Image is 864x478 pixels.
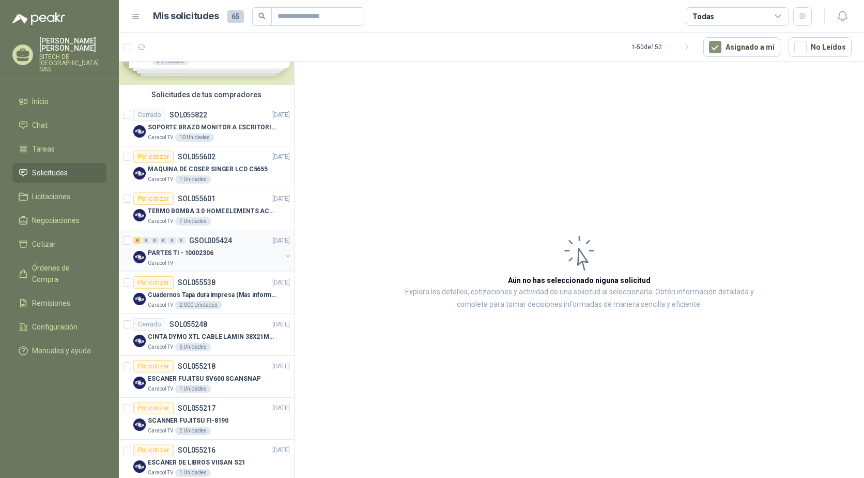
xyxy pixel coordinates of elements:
[32,167,68,178] span: Solicitudes
[12,115,106,135] a: Chat
[12,234,106,254] a: Cotizar
[148,123,276,132] p: SOPORTE BRAZO MONITOR A ESCRITORIO NBF80
[133,276,174,289] div: Por cotizar
[12,139,106,159] a: Tareas
[32,297,70,309] span: Remisiones
[39,54,106,72] p: SITECH DE [GEOGRAPHIC_DATA] SAS
[119,314,294,356] a: CerradoSOL055248[DATE] Company LogoCINTA DYMO XTL CABLE LAMIN 38X21MMBLANCOCaracol TV6 Unidades
[178,446,215,454] p: SOL055216
[133,402,174,414] div: Por cotizar
[148,301,173,309] p: Caracol TV
[148,217,173,226] p: Caracol TV
[175,175,211,184] div: 1 Unidades
[178,363,215,370] p: SOL055218
[258,12,266,20] span: search
[175,427,211,435] div: 2 Unidades
[272,110,290,120] p: [DATE]
[133,377,146,389] img: Company Logo
[272,404,290,413] p: [DATE]
[32,215,80,226] span: Negociaciones
[272,320,290,330] p: [DATE]
[32,191,70,202] span: Licitaciones
[119,398,294,440] a: Por cotizarSOL055217[DATE] Company LogoSCANNER FUJITSU FI-8190Caracol TV2 Unidades
[148,175,173,184] p: Caracol TV
[272,362,290,371] p: [DATE]
[272,194,290,204] p: [DATE]
[189,237,232,244] p: GSOL005424
[119,272,294,314] a: Por cotizarSOL055538[DATE] Company LogoCuadernos Tapa dura impresa (Mas informacion en el adjunto...
[148,385,173,393] p: Caracol TV
[12,12,65,25] img: Logo peakr
[32,345,91,356] span: Manuales y ayuda
[133,335,146,347] img: Company Logo
[133,360,174,372] div: Por cotizar
[148,165,268,174] p: MAQUINA DE COSER SINGER LCD C5655
[12,341,106,361] a: Manuales y ayuda
[32,321,78,333] span: Configuración
[148,458,245,468] p: ESCÁNER DE LIBROS VIISAN S21
[12,211,106,230] a: Negociaciones
[151,237,159,244] div: 0
[12,293,106,313] a: Remisiones
[133,251,146,263] img: Company Logo
[142,237,150,244] div: 0
[178,153,215,160] p: SOL055602
[175,385,211,393] div: 1 Unidades
[12,92,106,111] a: Inicio
[398,286,761,311] p: Explora los detalles, cotizaciones y actividad de una solicitud al seleccionarla. Obtén informaci...
[153,9,219,24] h1: Mis solicitudes
[148,259,173,267] p: Caracol TV
[178,195,215,202] p: SOL055601
[119,85,294,104] div: Solicitudes de tus compradores
[169,111,207,118] p: SOL055822
[119,104,294,146] a: CerradoSOL055822[DATE] Company LogoSOPORTE BRAZO MONITOR A ESCRITORIO NBF80Caracol TV10 Unidades
[272,278,290,288] p: [DATE]
[631,39,695,55] div: 1 - 50 de 152
[119,146,294,188] a: Por cotizarSOL055602[DATE] Company LogoMAQUINA DE COSER SINGER LCD C5655Caracol TV1 Unidades
[175,217,211,226] div: 7 Unidades
[272,236,290,246] p: [DATE]
[272,152,290,162] p: [DATE]
[133,109,165,121] div: Cerrado
[148,343,173,351] p: Caracol TV
[133,237,141,244] div: 8
[119,356,294,398] a: Por cotizarSOL055218[DATE] Company LogoESCANER FUJITSU SV600 SCANSNAPCaracol TV1 Unidades
[703,37,780,57] button: Asignado a mi
[133,151,174,163] div: Por cotizar
[32,96,49,107] span: Inicio
[175,469,211,477] div: 1 Unidades
[148,469,173,477] p: Caracol TV
[175,133,214,142] div: 10 Unidades
[133,293,146,305] img: Company Logo
[12,317,106,337] a: Configuración
[32,143,55,155] span: Tareas
[148,416,228,426] p: SCANNER FUJITSU FI-8190
[133,167,146,180] img: Company Logo
[133,125,146,138] img: Company Logo
[133,192,174,205] div: Por cotizar
[133,209,146,221] img: Company Logo
[12,187,106,206] a: Licitaciones
[160,237,167,244] div: 0
[133,460,146,473] img: Company Logo
[32,262,97,285] span: Órdenes de Compra
[177,237,185,244] div: 0
[133,234,292,267] a: 8 0 0 0 0 0 GSOL005424[DATE] Company LogoPARTES TI - 10002306Caracol TV
[12,163,106,183] a: Solicitudes
[148,248,213,258] p: PARTES TI - 10002306
[508,275,651,286] h3: Aún no has seleccionado niguna solicitud
[148,133,173,142] p: Caracol TV
[178,279,215,286] p: SOL055538
[32,119,48,131] span: Chat
[148,206,276,216] p: TERMO BOMBA 3.0 HOME ELEMENTS ACERO INOX
[148,374,260,384] p: ESCANER FUJITSU SV600 SCANSNAP
[272,445,290,455] p: [DATE]
[148,290,276,300] p: Cuadernos Tapa dura impresa (Mas informacion en el adjunto)
[148,427,173,435] p: Caracol TV
[133,444,174,456] div: Por cotizar
[119,188,294,230] a: Por cotizarSOL055601[DATE] Company LogoTERMO BOMBA 3.0 HOME ELEMENTS ACERO INOXCaracol TV7 Unidades
[692,11,714,22] div: Todas
[789,37,852,57] button: No Leídos
[175,301,222,309] div: 2.000 Unidades
[133,318,165,331] div: Cerrado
